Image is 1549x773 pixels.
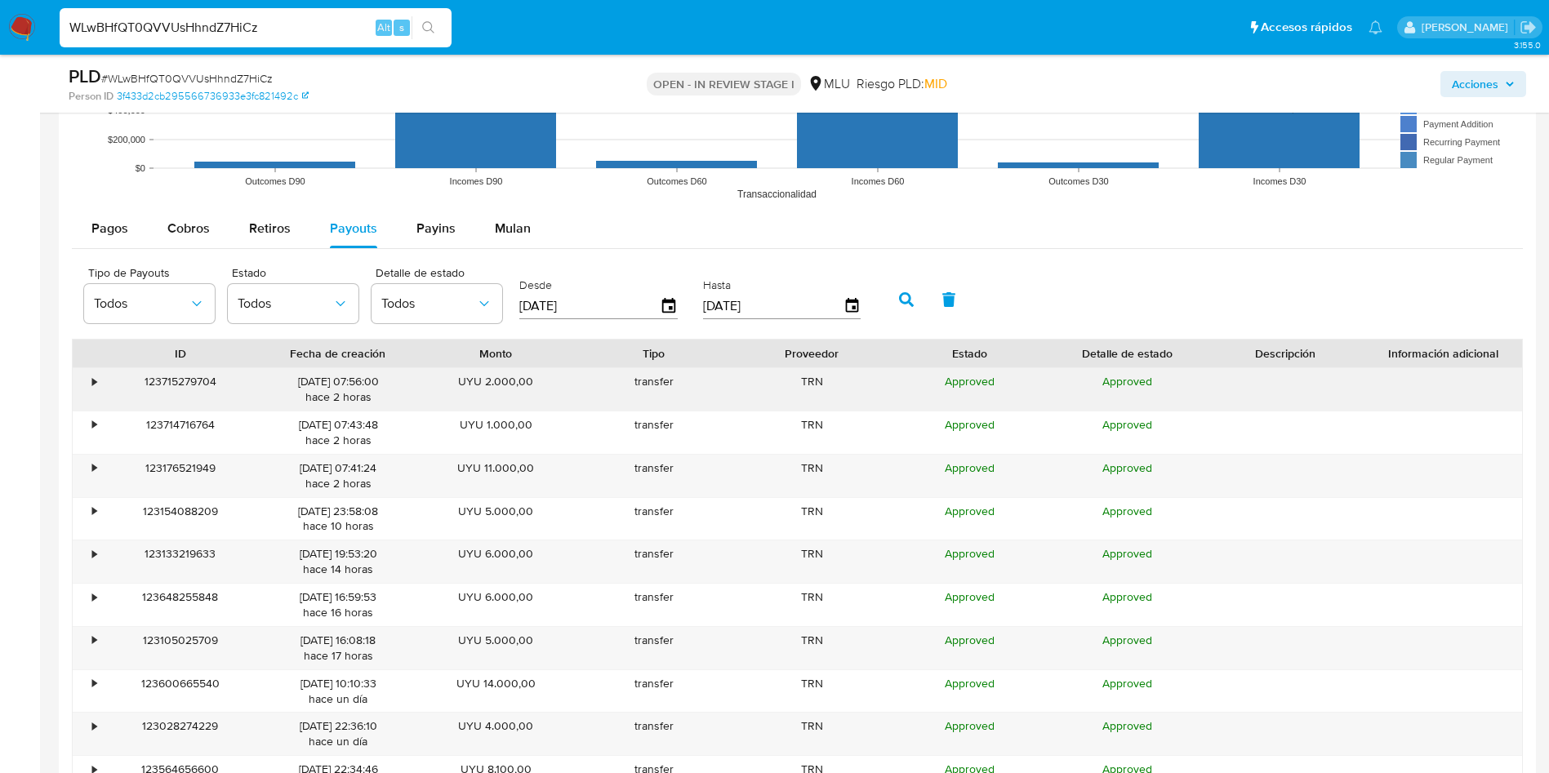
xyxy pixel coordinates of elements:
p: OPEN - IN REVIEW STAGE I [647,73,801,96]
span: Riesgo PLD: [857,75,947,93]
input: Buscar usuario o caso... [60,17,452,38]
span: # WLwBHfQT0QVVUsHhndZ7HiCz [101,70,273,87]
span: s [399,20,404,35]
span: Alt [377,20,390,35]
div: MLU [808,75,850,93]
span: 3.155.0 [1514,38,1541,51]
span: MID [924,74,947,93]
a: Salir [1520,19,1537,36]
span: Acciones [1452,71,1498,97]
span: Accesos rápidos [1261,19,1352,36]
b: PLD [69,63,101,89]
button: search-icon [412,16,445,39]
b: Person ID [69,89,114,104]
button: Acciones [1440,71,1526,97]
a: 3f433d2cb295566736933e3fc821492c [117,89,309,104]
a: Notificaciones [1369,20,1382,34]
p: antonio.rossel@mercadolibre.com [1422,20,1514,35]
